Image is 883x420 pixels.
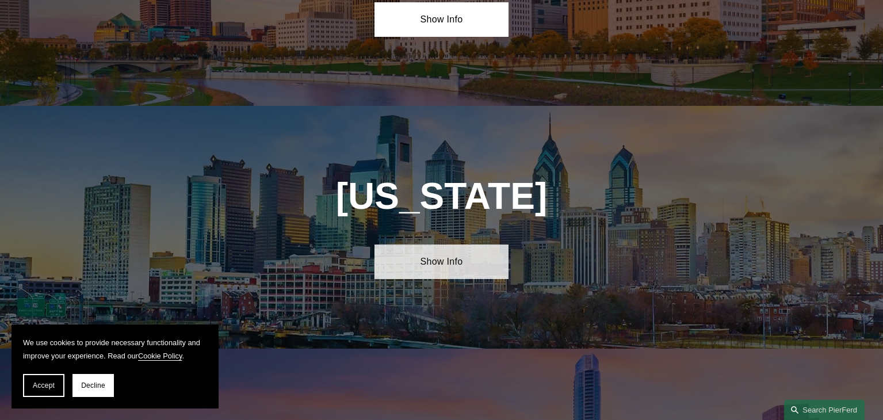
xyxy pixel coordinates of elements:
span: Decline [81,381,105,390]
a: Search this site [784,400,865,420]
button: Decline [72,374,114,397]
p: We use cookies to provide necessary functionality and improve your experience. Read our . [23,336,207,362]
a: Cookie Policy [138,352,182,360]
h1: [US_STATE] [274,175,609,217]
a: Show Info [374,2,509,37]
section: Cookie banner [12,324,219,408]
span: Accept [33,381,55,390]
a: Show Info [374,245,509,279]
button: Accept [23,374,64,397]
